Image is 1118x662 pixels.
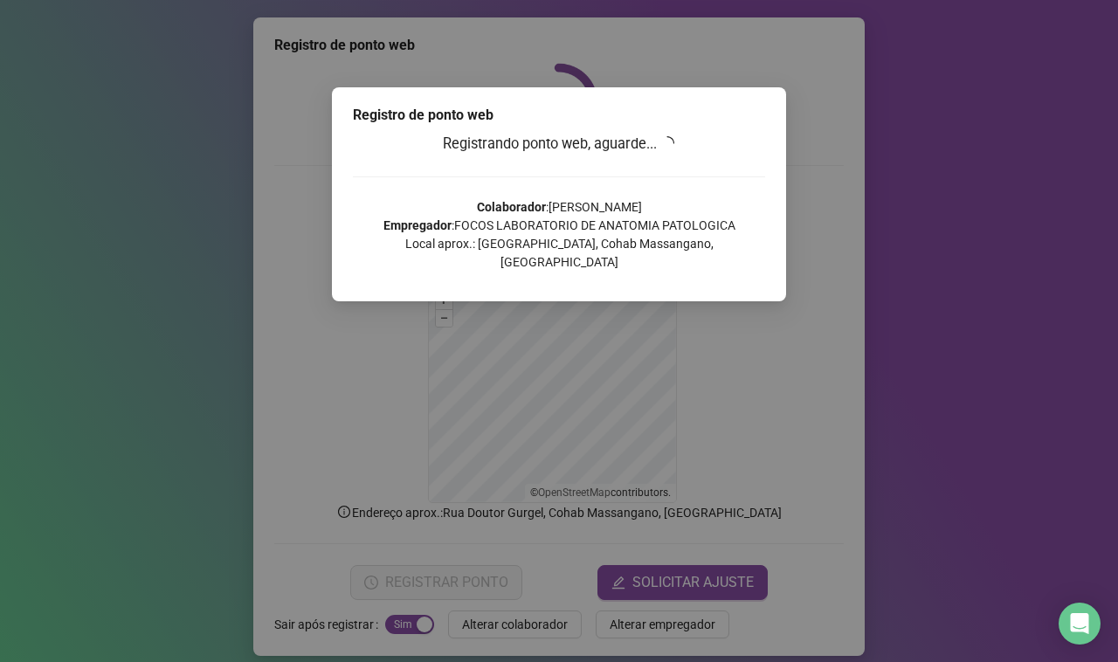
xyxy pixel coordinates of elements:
strong: Colaborador [477,200,546,214]
div: Registro de ponto web [353,105,765,126]
p: : [PERSON_NAME] : FOCOS LABORATORIO DE ANATOMIA PATOLOGICA Local aprox.: [GEOGRAPHIC_DATA], Cohab... [353,198,765,272]
h3: Registrando ponto web, aguarde... [353,133,765,155]
div: Open Intercom Messenger [1059,603,1101,645]
span: loading [660,136,674,150]
strong: Empregador [383,218,452,232]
